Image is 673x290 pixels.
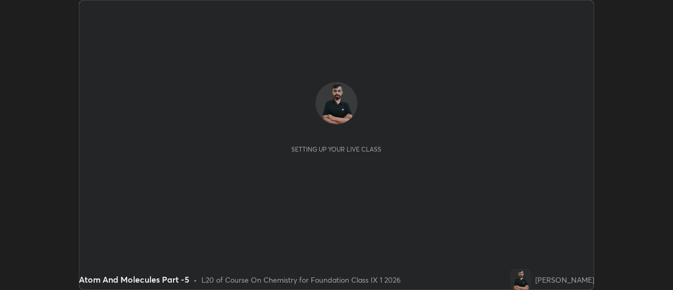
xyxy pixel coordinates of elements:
img: 389f4bdc53ec4d96b1e1bd1f524e2cc9.png [315,82,358,124]
div: [PERSON_NAME] [535,274,594,285]
img: 389f4bdc53ec4d96b1e1bd1f524e2cc9.png [510,269,531,290]
div: Atom And Molecules Part -5 [79,273,189,286]
div: Setting up your live class [291,145,381,153]
div: L20 of Course On Chemistry for Foundation Class IX 1 2026 [201,274,401,285]
div: • [193,274,197,285]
